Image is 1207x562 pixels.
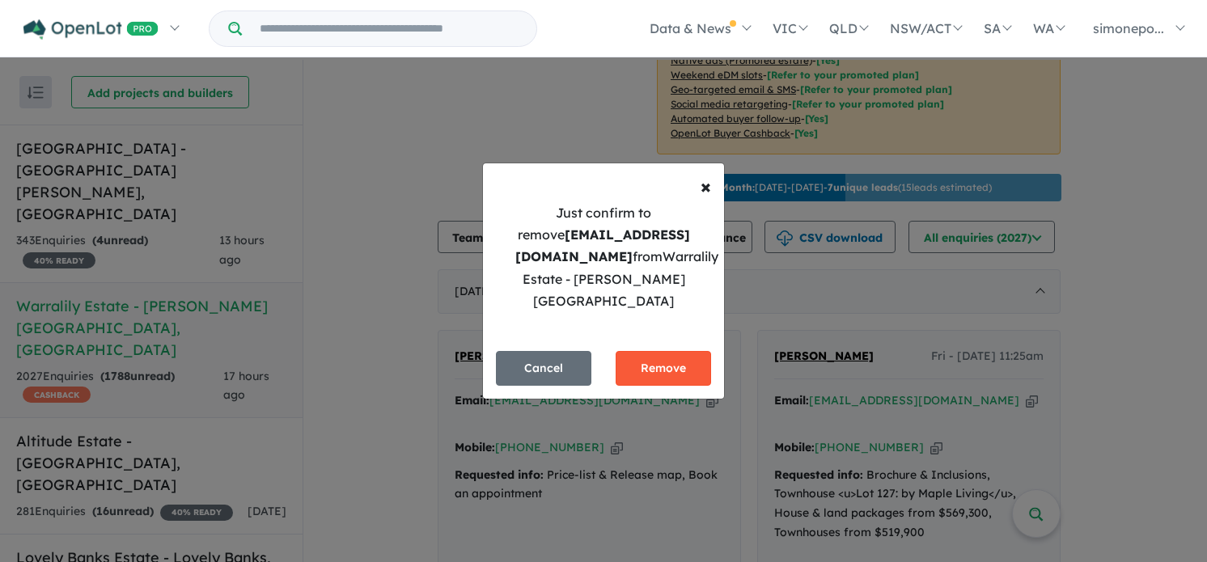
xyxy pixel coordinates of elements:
img: Openlot PRO Logo White [23,19,159,40]
span: × [701,174,711,198]
button: Remove [616,351,711,386]
div: Just confirm to remove from Warralily Estate - [PERSON_NAME][GEOGRAPHIC_DATA] [496,202,711,312]
input: Try estate name, suburb, builder or developer [245,11,533,46]
button: Cancel [496,351,591,386]
strong: [EMAIL_ADDRESS][DOMAIN_NAME] [515,226,690,264]
span: simonepo... [1093,20,1164,36]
